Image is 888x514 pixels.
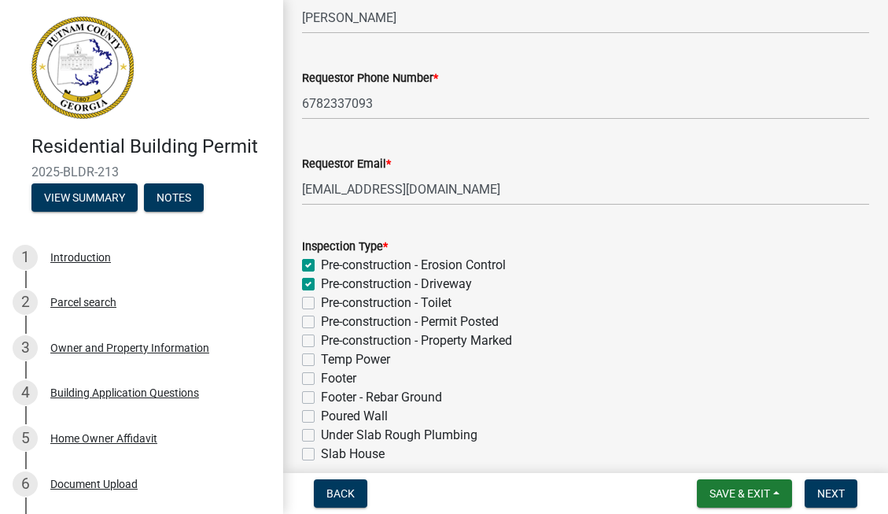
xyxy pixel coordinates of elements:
label: Requestor Email [302,159,391,170]
label: Slab Garage [321,464,389,483]
label: Inspection Type [302,242,388,253]
label: Pre-construction - Permit Posted [321,312,499,331]
span: Next [817,487,845,500]
div: 3 [13,335,38,361]
span: Back [326,487,355,500]
span: Save & Exit [709,487,770,500]
button: Notes [144,183,204,212]
div: Parcel search [50,297,116,308]
button: View Summary [31,183,138,212]
wm-modal-confirm: Notes [144,192,204,205]
label: Pre-construction - Property Marked [321,331,512,350]
div: Introduction [50,252,111,263]
div: Home Owner Affidavit [50,433,157,444]
h4: Residential Building Permit [31,135,271,158]
label: Pre-construction - Driveway [321,275,472,294]
label: Requestor Phone Number [302,73,438,84]
div: Building Application Questions [50,387,199,398]
div: 4 [13,380,38,405]
div: 1 [13,245,38,270]
div: 5 [13,426,38,451]
img: Putnam County, Georgia [31,17,134,119]
div: 2 [13,290,38,315]
span: 2025-BLDR-213 [31,165,252,179]
label: Pre-construction - Toilet [321,294,451,312]
label: Under Slab Rough Plumbing [321,426,477,445]
button: Save & Exit [697,479,792,508]
wm-modal-confirm: Summary [31,192,138,205]
button: Back [314,479,367,508]
div: Document Upload [50,479,138,490]
label: Footer - Rebar Ground [321,388,442,407]
label: Temp Power [321,350,390,369]
div: 6 [13,471,38,497]
label: Poured Wall [321,407,388,426]
button: Next [805,479,857,508]
label: Footer [321,369,356,388]
div: Owner and Property Information [50,342,209,353]
label: Slab House [321,445,385,464]
label: Pre-construction - Erosion Control [321,256,506,275]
